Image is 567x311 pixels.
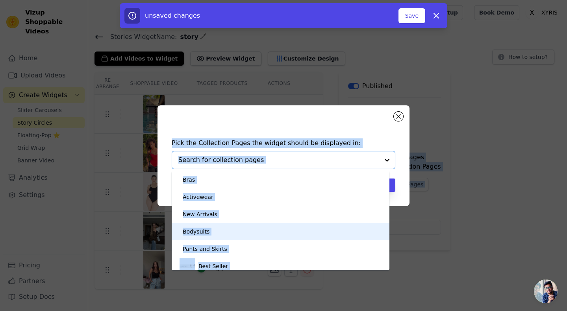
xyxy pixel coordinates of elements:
[145,12,200,19] span: unsaved changes
[183,240,227,258] div: Pants and Skirts
[394,112,403,121] button: Close modal
[183,223,209,240] div: Bodysuits
[398,8,425,23] button: Save
[198,258,228,275] div: Best Seller
[183,188,213,206] div: Activewear
[534,280,558,303] div: Open chat
[183,206,217,223] div: New Arrivals
[183,171,195,188] div: Bras
[172,138,395,148] h4: Pick the Collection Pages the widget should be displayed in:
[180,258,195,274] img: collection:
[178,155,379,165] input: Search for collection pages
